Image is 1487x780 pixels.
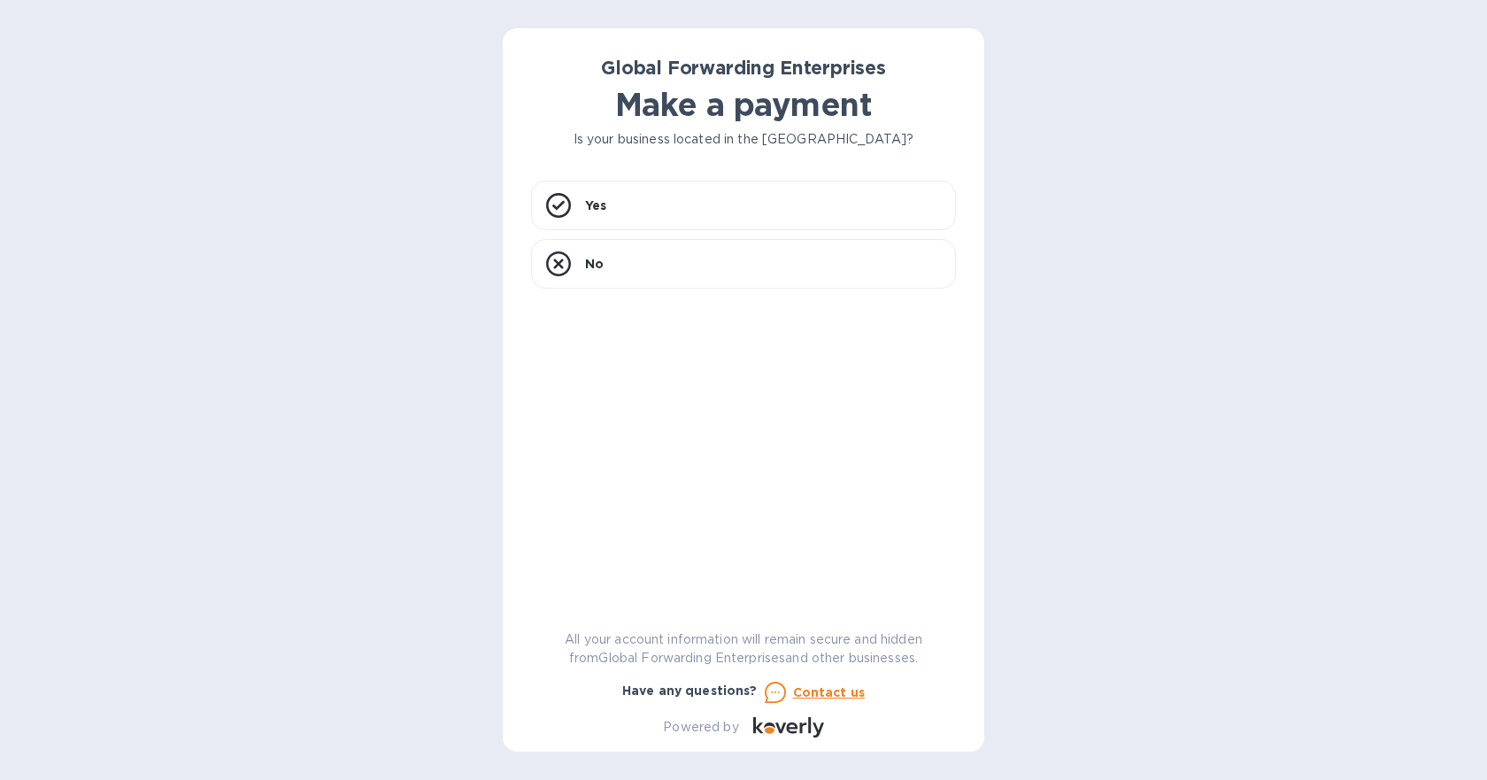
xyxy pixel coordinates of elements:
p: Powered by [663,718,738,737]
h1: Make a payment [531,86,956,123]
b: Have any questions? [622,683,758,698]
p: Yes [585,197,606,214]
p: All your account information will remain secure and hidden from Global Forwarding Enterprises and... [531,630,956,668]
u: Contact us [793,685,866,699]
p: Is your business located in the [GEOGRAPHIC_DATA]? [531,130,956,149]
p: No [585,255,604,273]
b: Global Forwarding Enterprises [601,57,886,79]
